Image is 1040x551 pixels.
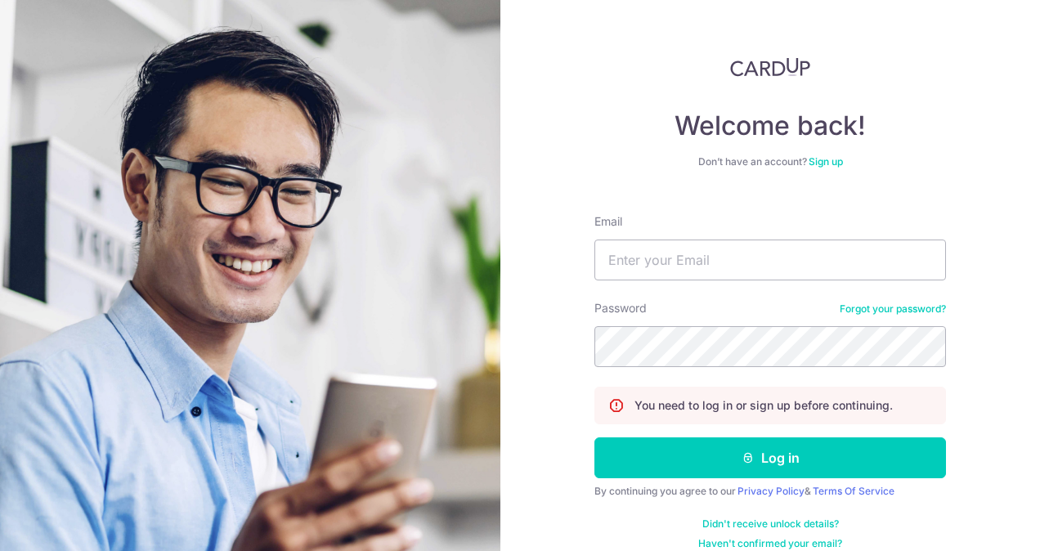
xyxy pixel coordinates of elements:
label: Password [594,300,647,316]
a: Haven't confirmed your email? [698,537,842,550]
a: Privacy Policy [737,485,805,497]
div: Don’t have an account? [594,155,946,168]
a: Sign up [809,155,843,168]
a: Terms Of Service [813,485,894,497]
div: By continuing you agree to our & [594,485,946,498]
img: CardUp Logo [730,57,810,77]
a: Forgot your password? [840,302,946,316]
h4: Welcome back! [594,110,946,142]
label: Email [594,213,622,230]
p: You need to log in or sign up before continuing. [634,397,893,414]
input: Enter your Email [594,240,946,280]
button: Log in [594,437,946,478]
a: Didn't receive unlock details? [702,517,839,531]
